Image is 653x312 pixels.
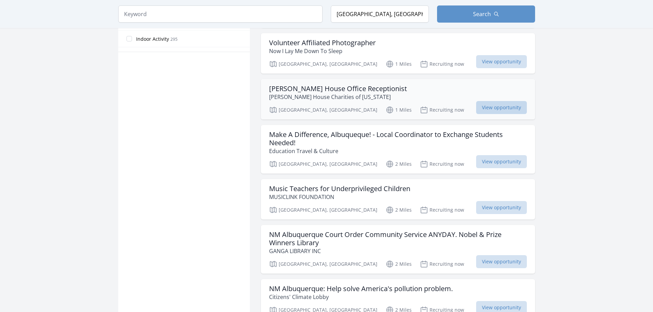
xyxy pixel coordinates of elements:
[420,260,464,268] p: Recruiting now
[269,47,376,55] p: Now I Lay Me Down To Sleep
[269,185,410,193] h3: Music Teachers for Underprivileged Children
[269,130,527,147] h3: Make A Difference, Albuqueque! - Local Coordinator to Exchange Students Needed!
[261,225,535,274] a: NM Albuquerque Court Order Community Service ANYDAY. Nobel & Prize Winners Library GANGA LIBRARY ...
[473,10,491,18] span: Search
[269,39,376,47] h3: Volunteer Affiliated Photographer
[136,36,169,42] span: Indoor Activity
[269,193,410,201] p: MUSICLINK FOUNDATION
[386,160,412,168] p: 2 Miles
[437,5,535,23] button: Search
[269,93,407,101] p: [PERSON_NAME] House Charities of [US_STATE]
[420,206,464,214] p: Recruiting now
[269,106,377,114] p: [GEOGRAPHIC_DATA], [GEOGRAPHIC_DATA]
[261,79,535,120] a: [PERSON_NAME] House Office Receptionist [PERSON_NAME] House Charities of [US_STATE] [GEOGRAPHIC_D...
[269,147,527,155] p: Education Travel & Culture
[269,206,377,214] p: [GEOGRAPHIC_DATA], [GEOGRAPHIC_DATA]
[476,101,527,114] span: View opportunity
[386,206,412,214] p: 2 Miles
[476,201,527,214] span: View opportunity
[269,247,527,255] p: GANGA LIBRARY INC
[269,230,527,247] h3: NM Albuquerque Court Order Community Service ANYDAY. Nobel & Prize Winners Library
[261,179,535,220] a: Music Teachers for Underprivileged Children MUSICLINK FOUNDATION [GEOGRAPHIC_DATA], [GEOGRAPHIC_D...
[170,36,178,42] span: 295
[261,125,535,174] a: Make A Difference, Albuqueque! - Local Coordinator to Exchange Students Needed! Education Travel ...
[331,5,429,23] input: Location
[269,260,377,268] p: [GEOGRAPHIC_DATA], [GEOGRAPHIC_DATA]
[420,106,464,114] p: Recruiting now
[269,60,377,68] p: [GEOGRAPHIC_DATA], [GEOGRAPHIC_DATA]
[476,255,527,268] span: View opportunity
[269,293,453,301] p: Citizens' Climate Lobby
[269,160,377,168] p: [GEOGRAPHIC_DATA], [GEOGRAPHIC_DATA]
[118,5,323,23] input: Keyword
[476,55,527,68] span: View opportunity
[386,60,412,68] p: 1 Miles
[269,285,453,293] h3: NM Albuquerque: Help solve America's pollution problem.
[386,106,412,114] p: 1 Miles
[261,33,535,74] a: Volunteer Affiliated Photographer Now I Lay Me Down To Sleep [GEOGRAPHIC_DATA], [GEOGRAPHIC_DATA]...
[420,160,464,168] p: Recruiting now
[476,155,527,168] span: View opportunity
[386,260,412,268] p: 2 Miles
[269,85,407,93] h3: [PERSON_NAME] House Office Receptionist
[420,60,464,68] p: Recruiting now
[126,36,132,41] input: Indoor Activity 295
